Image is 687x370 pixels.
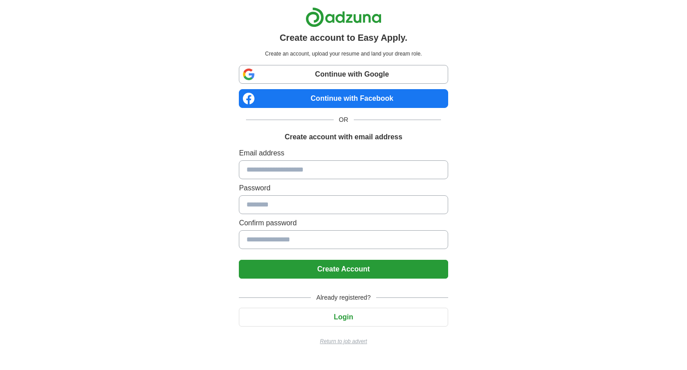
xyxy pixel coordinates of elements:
img: Adzuna logo [305,7,382,27]
button: Login [239,308,448,327]
a: Login [239,313,448,321]
span: OR [334,115,354,125]
a: Continue with Facebook [239,89,448,108]
label: Confirm password [239,218,448,228]
h1: Create account to Easy Apply. [280,31,407,44]
a: Return to job advert [239,337,448,345]
label: Password [239,183,448,194]
p: Create an account, upload your resume and land your dream role. [241,50,446,58]
a: Continue with Google [239,65,448,84]
span: Already registered? [311,293,376,302]
h1: Create account with email address [284,132,402,142]
button: Create Account [239,260,448,279]
label: Email address [239,148,448,159]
